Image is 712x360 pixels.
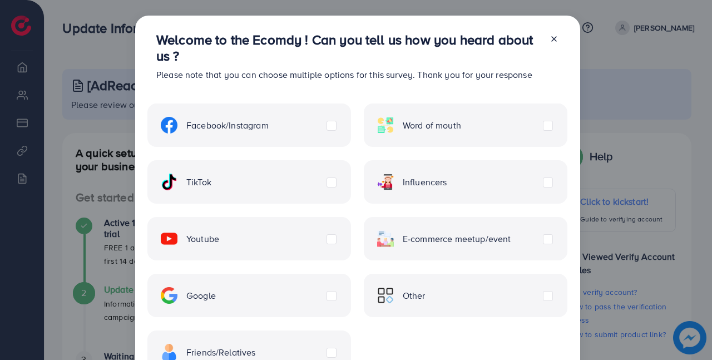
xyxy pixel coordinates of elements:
img: ic-other.99c3e012.svg [377,287,394,304]
span: E-commerce meetup/event [403,233,511,245]
span: Other [403,289,426,302]
img: ic-facebook.134605ef.svg [161,117,177,134]
span: TikTok [186,176,211,189]
img: ic-tiktok.4b20a09a.svg [161,174,177,190]
h3: Welcome to the Ecomdy ! Can you tell us how you heard about us ? [156,32,541,64]
span: Friends/Relatives [186,346,256,359]
span: Facebook/Instagram [186,119,269,132]
img: ic-ecommerce.d1fa3848.svg [377,230,394,247]
img: ic-google.5bdd9b68.svg [161,287,177,304]
img: ic-word-of-mouth.a439123d.svg [377,117,394,134]
span: Influencers [403,176,447,189]
span: Word of mouth [403,119,461,132]
img: ic-youtube.715a0ca2.svg [161,230,177,247]
span: Youtube [186,233,219,245]
img: ic-influencers.a620ad43.svg [377,174,394,190]
p: Please note that you can choose multiple options for this survey. Thank you for your response [156,68,541,81]
span: Google [186,289,216,302]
